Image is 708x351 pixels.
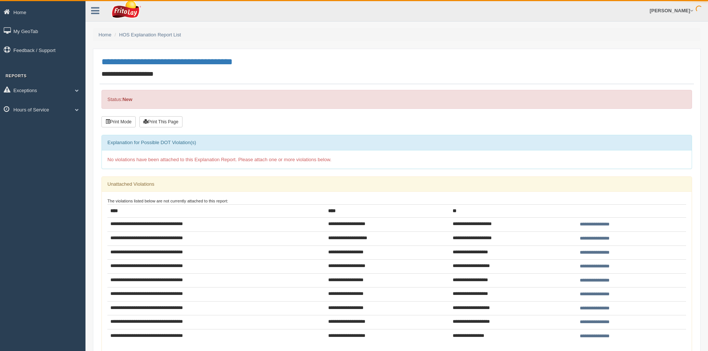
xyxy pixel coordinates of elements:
[101,116,136,127] button: Print Mode
[119,32,181,38] a: HOS Explanation Report List
[107,157,332,162] span: No violations have been attached to this Explanation Report. Please attach one or more violations...
[139,116,182,127] button: Print This Page
[107,199,228,203] small: The violations listed below are not currently attached to this report:
[101,90,692,109] div: Status:
[122,97,132,102] strong: New
[102,135,692,150] div: Explanation for Possible DOT Violation(s)
[102,177,692,192] div: Unattached Violations
[98,32,111,38] a: Home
